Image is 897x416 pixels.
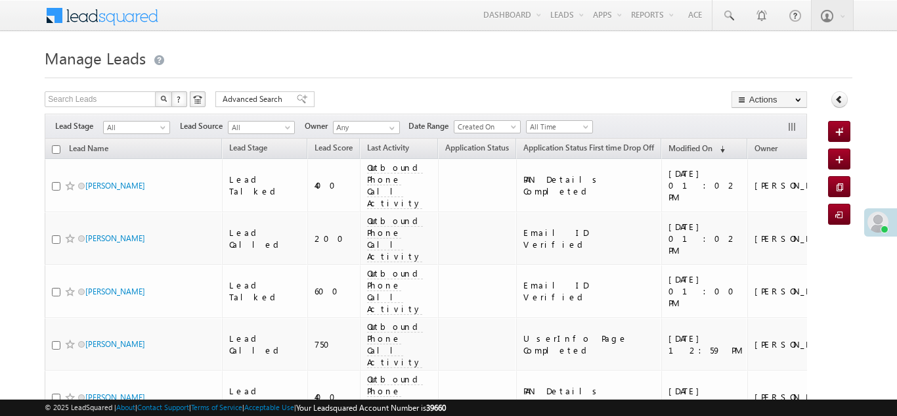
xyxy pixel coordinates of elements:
[755,143,777,153] span: Owner
[367,321,423,368] span: Outbound Phone Call Activity
[85,287,145,296] a: [PERSON_NAME]
[229,173,301,197] div: Lead Talked
[668,273,742,309] div: [DATE] 01:00 PM
[116,403,135,411] a: About
[308,141,359,158] a: Lead Score
[315,285,354,297] div: 600
[229,122,291,133] span: All
[668,333,742,356] div: [DATE] 12:59 PM
[160,95,167,102] img: Search
[45,47,146,68] span: Manage Leads
[180,120,228,132] span: Lead Source
[367,215,423,262] span: Outbound Phone Call Activity
[85,339,145,349] a: [PERSON_NAME]
[668,143,712,153] span: Modified On
[315,338,354,350] div: 750
[367,162,423,209] span: Outbound Phone Call Activity
[662,141,732,158] a: Modified On (sorted descending)
[85,181,145,191] a: [PERSON_NAME]
[229,143,267,152] span: Lead Stage
[426,403,446,413] span: 39660
[668,168,742,203] div: [DATE] 01:02 PM
[305,120,333,132] span: Owner
[361,141,416,158] a: Last Activity
[315,233,354,244] div: 200
[714,144,725,154] span: (sorted descending)
[45,402,446,414] span: © 2025 LeadSquared | | | | |
[62,141,115,158] a: Lead Name
[223,93,286,105] span: Advanced Search
[527,121,589,133] span: All Time
[668,221,742,256] div: [DATE] 01:02 PM
[755,338,841,350] div: [PERSON_NAME]
[137,403,189,411] a: Contact Support
[523,143,654,152] span: Application Status First time Drop Off
[229,333,301,356] div: Lead Called
[191,403,242,411] a: Terms of Service
[229,227,301,250] div: Lead Called
[85,233,145,243] a: [PERSON_NAME]
[523,279,655,303] div: Email ID Verified
[367,267,423,315] span: Outbound Phone Call Activity
[104,122,166,133] span: All
[523,333,655,356] div: UserInfo Page Completed
[408,120,454,132] span: Date Range
[315,391,354,403] div: 400
[523,227,655,250] div: Email ID Verified
[229,385,301,409] div: Lead Called
[177,93,183,104] span: ?
[382,122,399,135] a: Show All Items
[228,121,295,134] a: All
[103,121,170,134] a: All
[223,141,274,158] a: Lead Stage
[454,121,517,133] span: Created On
[52,145,60,154] input: Check all records
[315,143,353,152] span: Lead Score
[668,385,742,409] div: [DATE] 12:59 PM
[171,91,187,107] button: ?
[315,179,354,191] div: 400
[333,121,400,134] input: Type to Search
[296,403,446,413] span: Your Leadsquared Account Number is
[755,285,841,297] div: [PERSON_NAME]
[755,179,841,191] div: [PERSON_NAME]
[755,391,841,403] div: [PERSON_NAME]
[526,120,593,133] a: All Time
[454,120,521,133] a: Created On
[445,143,509,152] span: Application Status
[523,385,655,409] div: PAN Details Completed
[755,233,841,244] div: [PERSON_NAME]
[732,91,807,108] button: Actions
[523,173,655,197] div: PAN Details Completed
[55,120,103,132] span: Lead Stage
[85,392,145,402] a: [PERSON_NAME]
[229,279,301,303] div: Lead Talked
[517,141,661,158] a: Application Status First time Drop Off
[439,141,515,158] a: Application Status
[244,403,294,411] a: Acceptable Use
